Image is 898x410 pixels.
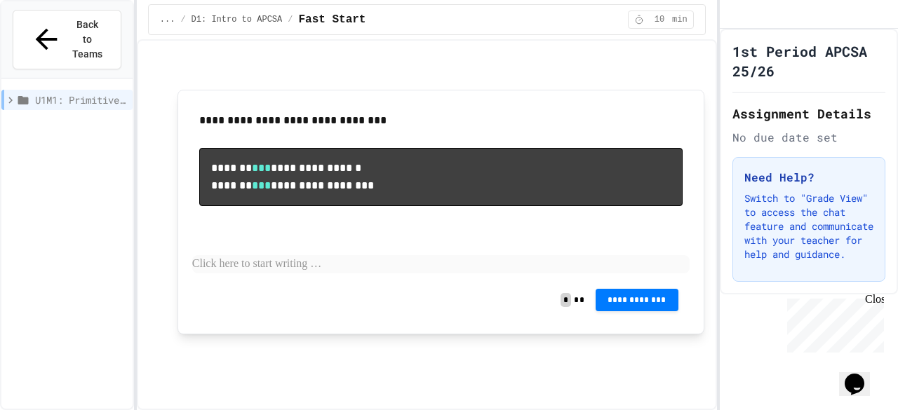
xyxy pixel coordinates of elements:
[744,191,873,261] p: Switch to "Grade View" to access the chat feature and communicate with your teacher for help and ...
[71,18,104,62] span: Back to Teams
[744,169,873,186] h3: Need Help?
[839,354,884,396] iframe: chat widget
[35,93,127,107] span: U1M1: Primitives, Variables, Basic I/O
[6,6,97,89] div: Chat with us now!Close
[732,104,885,123] h2: Assignment Details
[648,14,671,25] span: 10
[732,129,885,146] div: No due date set
[160,14,175,25] span: ...
[288,14,293,25] span: /
[180,14,185,25] span: /
[782,293,884,353] iframe: chat widget
[13,10,121,69] button: Back to Teams
[298,11,366,28] span: Fast Start
[192,14,283,25] span: D1: Intro to APCSA
[672,14,688,25] span: min
[732,41,885,81] h1: 1st Period APCSA 25/26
